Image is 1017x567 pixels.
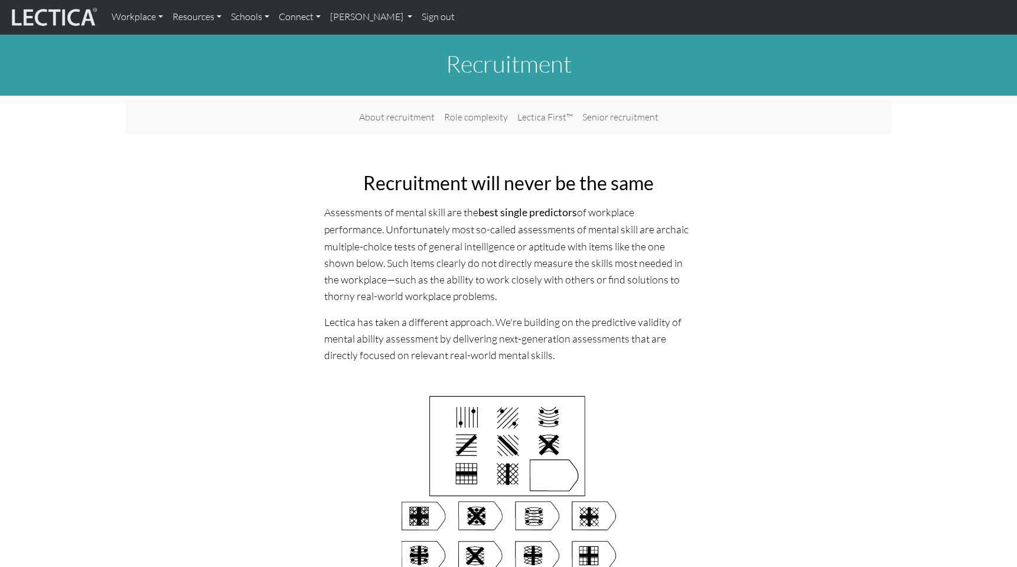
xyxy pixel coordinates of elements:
h2: Recruitment will never be the same [324,172,693,194]
a: Lectica First™ [513,105,578,129]
h1: Recruitment [126,50,891,78]
a: Resources [168,5,226,30]
a: Sign out [417,5,459,30]
a: Role complexity [439,105,513,129]
img: lecticalive [9,6,97,28]
a: Connect [274,5,325,30]
p: Lectica has taken a different approach. We're building on the predictive validity of mental abili... [324,314,693,363]
a: best single predictors [478,206,577,219]
a: [PERSON_NAME] [325,5,417,30]
a: Senior recruitment [578,105,663,129]
p: Assessments of mental skill are the of workplace performance. Unfortunately most so-called assess... [324,204,693,304]
a: About recruitment [354,105,439,129]
a: Schools [226,5,274,30]
a: Workplace [107,5,168,30]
